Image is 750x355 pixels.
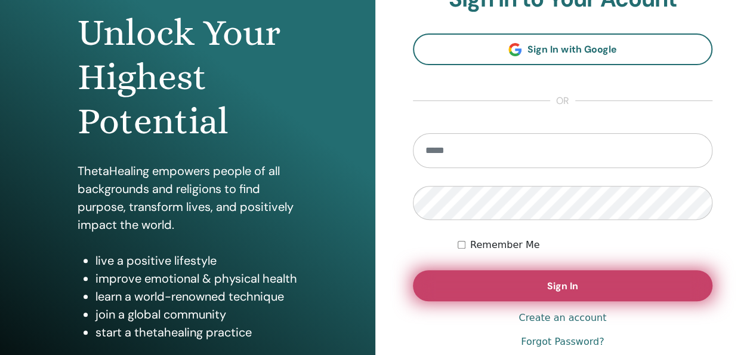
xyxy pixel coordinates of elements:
[550,94,575,108] span: or
[95,252,298,270] li: live a positive lifestyle
[95,305,298,323] li: join a global community
[95,323,298,341] li: start a thetahealing practice
[95,287,298,305] li: learn a world-renowned technique
[470,238,540,252] label: Remember Me
[78,162,298,234] p: ThetaHealing empowers people of all backgrounds and religions to find purpose, transform lives, a...
[527,43,616,56] span: Sign In with Google
[518,311,606,325] a: Create an account
[95,270,298,287] li: improve emotional & physical health
[413,33,713,65] a: Sign In with Google
[458,238,712,252] div: Keep me authenticated indefinitely or until I manually logout
[413,270,713,301] button: Sign In
[547,280,578,292] span: Sign In
[521,335,604,349] a: Forgot Password?
[78,11,298,144] h1: Unlock Your Highest Potential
